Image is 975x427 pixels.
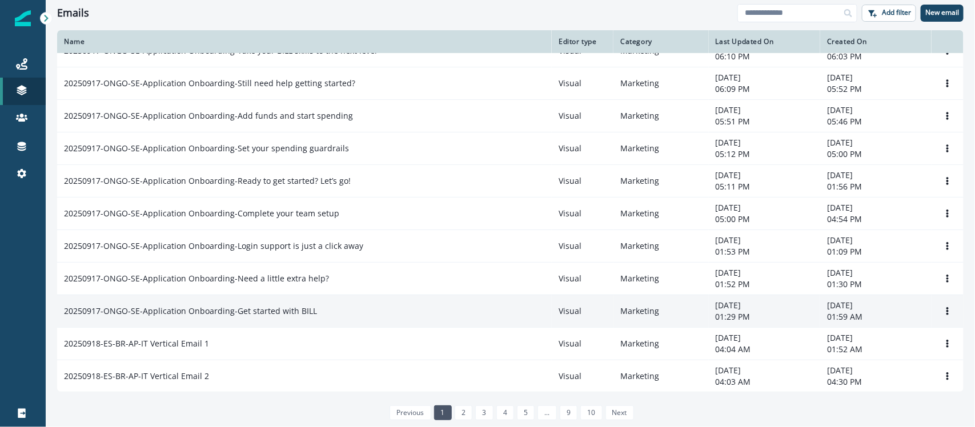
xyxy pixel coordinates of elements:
p: New email [925,9,959,17]
p: [DATE] [827,332,925,344]
p: 20250917-ONGO-SE-Application Onboarding-Add funds and start spending [64,110,353,122]
a: Page 4 [496,405,514,420]
button: Options [938,303,957,320]
button: Options [938,335,957,352]
p: 01:59 AM [827,311,925,323]
td: Visual [552,197,613,229]
p: 06:09 PM [716,83,813,95]
td: Marketing [613,67,708,99]
p: 05:51 PM [716,116,813,127]
a: 20250918-ES-BR-AP-IT Vertical Email 2VisualMarketing[DATE]04:03 AM[DATE]04:30 PMOptions [57,360,964,392]
td: Visual [552,67,613,99]
p: [DATE] [716,72,813,83]
p: Add filter [882,9,911,17]
p: 01:52 PM [716,279,813,290]
a: 20250917-ONGO-SE-Application Onboarding-Set your spending guardrailsVisualMarketing[DATE]05:12 PM... [57,132,964,164]
p: 01:56 PM [827,181,925,192]
td: Marketing [613,164,708,197]
div: Name [64,37,545,46]
p: 06:10 PM [716,51,813,62]
p: 05:46 PM [827,116,925,127]
p: 04:04 AM [716,344,813,355]
div: Category [620,37,701,46]
button: Add filter [862,5,916,22]
td: Marketing [613,132,708,164]
a: 20250917-ONGO-SE-Application Onboarding-Get started with BILLVisualMarketing[DATE]01:29 PM[DATE]0... [57,295,964,327]
p: 20250917-ONGO-SE-Application Onboarding-Ready to get started? Let’s go! [64,175,351,187]
h1: Emails [57,7,89,19]
ul: Pagination [387,405,634,420]
a: Page 3 [475,405,493,420]
p: 20250918-ES-BR-AP-IT Vertical Email 1 [64,338,209,349]
p: [DATE] [716,365,813,376]
p: 20250917-ONGO-SE-Application Onboarding-Still need help getting started? [64,78,355,89]
a: 20250918-ES-BR-AP-IT Vertical Email 1VisualMarketing[DATE]04:04 AM[DATE]01:52 AMOptions [57,327,964,360]
p: 05:00 PM [716,213,813,225]
td: Marketing [613,262,708,295]
td: Visual [552,229,613,262]
p: [DATE] [827,365,925,376]
p: 20250917-ONGO-SE-Application Onboarding-Need a little extra help? [64,273,329,284]
p: [DATE] [716,170,813,181]
p: [DATE] [716,104,813,116]
p: 20250917-ONGO-SE-Application Onboarding-Complete your team setup [64,208,339,219]
p: 01:52 AM [827,344,925,355]
a: 20250917-ONGO-SE-Application Onboarding-Login support is just a click awayVisualMarketing[DATE]01... [57,229,964,262]
p: 01:53 PM [716,246,813,257]
td: Visual [552,132,613,164]
button: Options [938,172,957,190]
p: [DATE] [716,267,813,279]
p: 04:54 PM [827,213,925,225]
a: Page 2 [455,405,472,420]
p: [DATE] [827,202,925,213]
button: Options [938,205,957,222]
p: 20250918-ES-BR-AP-IT Vertical Email 2 [64,370,209,382]
td: Visual [552,262,613,295]
button: New email [921,5,964,22]
p: [DATE] [827,267,925,279]
div: Editor type [559,37,607,46]
td: Visual [552,295,613,327]
p: [DATE] [716,235,813,246]
td: Visual [552,99,613,132]
a: Page 9 [560,405,577,420]
a: Page 1 is your current page [434,405,452,420]
td: Marketing [613,197,708,229]
a: 20250917-ONGO-SE-Application Onboarding-Still need help getting started?VisualMarketing[DATE]06:0... [57,67,964,99]
p: 01:30 PM [827,279,925,290]
p: [DATE] [827,170,925,181]
p: 05:52 PM [827,83,925,95]
div: Created On [827,37,925,46]
a: 20250917-ONGO-SE-Application Onboarding-Ready to get started? Let’s go!VisualMarketing[DATE]05:11... [57,164,964,197]
button: Options [938,237,957,255]
button: Options [938,270,957,287]
a: Page 5 [517,405,535,420]
p: 04:03 AM [716,376,813,388]
a: Page 10 [580,405,602,420]
button: Options [938,140,957,157]
p: [DATE] [827,235,925,246]
p: 20250917-ONGO-SE-Application Onboarding-Get started with BILL [64,305,317,317]
p: [DATE] [716,137,813,148]
p: 05:12 PM [716,148,813,160]
td: Marketing [613,295,708,327]
p: 01:09 PM [827,246,925,257]
p: [DATE] [827,72,925,83]
p: 01:29 PM [716,311,813,323]
a: Next page [605,405,634,420]
a: 20250917-ONGO-SE-Application Onboarding-Complete your team setupVisualMarketing[DATE]05:00 PM[DAT... [57,197,964,229]
p: [DATE] [716,332,813,344]
button: Options [938,368,957,385]
p: [DATE] [716,202,813,213]
p: [DATE] [827,137,925,148]
button: Options [938,75,957,92]
p: 05:00 PM [827,148,925,160]
p: [DATE] [716,300,813,311]
td: Marketing [613,99,708,132]
p: 06:03 PM [827,51,925,62]
td: Visual [552,327,613,360]
img: Inflection [15,10,31,26]
button: Options [938,107,957,124]
td: Visual [552,360,613,392]
p: 05:11 PM [716,181,813,192]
